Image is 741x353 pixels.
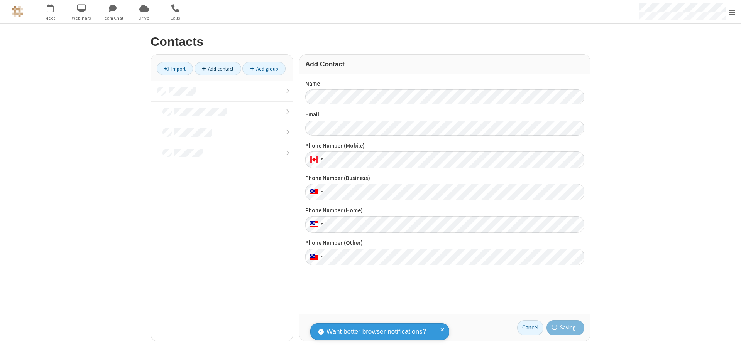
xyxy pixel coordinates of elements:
[305,239,584,247] label: Phone Number (Other)
[546,320,585,336] button: Saving...
[12,6,23,17] img: QA Selenium DO NOT DELETE OR CHANGE
[305,249,325,265] div: United States: + 1
[327,327,426,337] span: Want better browser notifications?
[130,15,159,22] span: Drive
[151,35,590,49] h2: Contacts
[36,15,65,22] span: Meet
[305,184,325,200] div: United States: + 1
[305,141,584,150] label: Phone Number (Mobile)
[305,110,584,119] label: Email
[157,62,193,75] a: Import
[305,174,584,183] label: Phone Number (Business)
[242,62,286,75] a: Add group
[305,61,584,68] h3: Add Contact
[305,79,584,88] label: Name
[67,15,96,22] span: Webinars
[517,320,543,336] a: Cancel
[305,216,325,233] div: United States: + 1
[305,206,584,215] label: Phone Number (Home)
[560,323,579,332] span: Saving...
[195,62,241,75] a: Add contact
[98,15,127,22] span: Team Chat
[161,15,190,22] span: Calls
[305,151,325,168] div: Canada: + 1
